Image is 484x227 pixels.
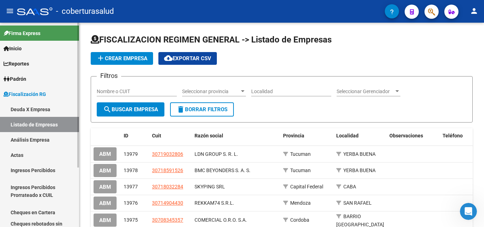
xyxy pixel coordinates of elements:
span: ABM [99,184,111,190]
span: Crear Empresa [96,55,147,62]
span: 13979 [124,151,138,157]
button: Buscar Empresa [97,102,164,117]
mat-icon: add [96,54,105,62]
span: Borrar Filtros [176,106,227,113]
span: Inicio [4,45,22,52]
span: Reportes [4,60,29,68]
button: ABM [94,197,117,210]
mat-icon: delete [176,105,185,114]
span: COMERCIAL O.R.O. S.A. [195,217,247,223]
span: Tucuman [290,168,311,173]
mat-icon: cloud_download [164,54,173,62]
span: FISCALIZACION REGIMEN GENERAL -> Listado de Empresas [91,35,332,45]
span: Tucuman [290,151,311,157]
span: Cordoba [290,217,309,223]
span: Seleccionar Gerenciador [337,89,394,95]
span: 30714904430 [152,200,183,206]
span: CABA [343,184,356,189]
datatable-header-cell: Localidad [333,128,387,143]
span: 13976 [124,200,138,206]
span: ABM [99,151,111,158]
datatable-header-cell: Observaciones [387,128,440,143]
span: 13978 [124,168,138,173]
button: ABM [94,214,117,227]
span: REKKAM74 S.R.L. [195,200,234,206]
h3: Filtros [97,71,121,81]
span: 30719032806 [152,151,183,157]
span: 13977 [124,184,138,189]
span: LDN GROUP S. R. L. [195,151,238,157]
span: Buscar Empresa [103,106,158,113]
span: ID [124,133,128,138]
span: - coberturasalud [56,4,114,19]
span: SAN RAFAEL [343,200,372,206]
button: ABM [94,164,117,177]
mat-icon: menu [6,7,14,15]
button: Crear Empresa [91,52,153,65]
span: YERBA BUENA [343,168,376,173]
span: ABM [99,217,111,223]
span: Mendoza [290,200,311,206]
mat-icon: search [103,105,112,114]
span: Localidad [336,133,359,138]
span: Exportar CSV [164,55,211,62]
datatable-header-cell: Razón social [192,128,280,143]
span: Firma Express [4,29,40,37]
span: Teléfono [443,133,463,138]
span: Capital Federal [290,184,323,189]
span: Provincia [283,133,304,138]
button: ABM [94,180,117,193]
span: 30718591526 [152,168,183,173]
datatable-header-cell: ID [121,128,149,143]
button: Borrar Filtros [170,102,234,117]
span: Razón social [195,133,223,138]
span: ABM [99,168,111,174]
span: BMC BEYONDERS S. A. S. [195,168,251,173]
span: Cuit [152,133,161,138]
span: YERBA BUENA [343,151,376,157]
span: 13975 [124,217,138,223]
button: ABM [94,147,117,160]
span: Padrón [4,75,26,83]
button: Exportar CSV [158,52,217,65]
datatable-header-cell: Cuit [149,128,192,143]
span: 30708345357 [152,217,183,223]
span: 30718032284 [152,184,183,189]
span: SKYPING SRL [195,184,225,189]
span: Observaciones [389,133,423,138]
mat-icon: person [470,7,478,15]
span: Seleccionar provincia [182,89,240,95]
iframe: Intercom live chat [460,203,477,220]
span: Fiscalización RG [4,90,46,98]
span: ABM [99,200,111,206]
datatable-header-cell: Provincia [280,128,333,143]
